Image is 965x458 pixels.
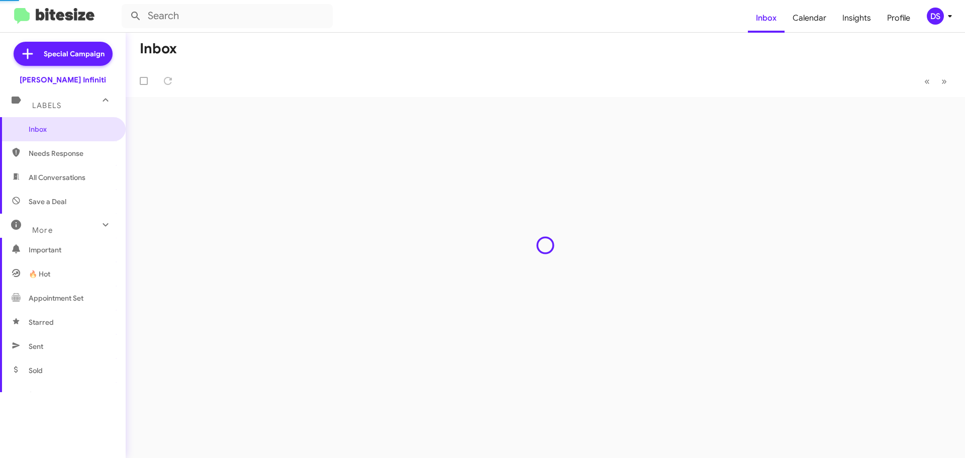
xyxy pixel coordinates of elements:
span: More [32,226,53,235]
div: DS [927,8,944,25]
span: Needs Response [29,148,114,158]
span: » [941,75,947,87]
h1: Inbox [140,41,177,57]
div: [PERSON_NAME] Infiniti [20,75,106,85]
span: Sent [29,341,43,351]
button: Next [935,71,953,91]
span: Important [29,245,114,255]
span: « [924,75,930,87]
a: Insights [834,4,879,33]
a: Special Campaign [14,42,113,66]
span: 🔥 Hot [29,269,50,279]
span: Labels [32,101,61,110]
a: Calendar [785,4,834,33]
span: Appointment Set [29,293,83,303]
a: Profile [879,4,918,33]
a: Inbox [748,4,785,33]
span: All Conversations [29,172,85,182]
span: Sold Responded [29,390,82,400]
span: Special Campaign [44,49,105,59]
nav: Page navigation example [919,71,953,91]
span: Starred [29,317,54,327]
button: Previous [918,71,936,91]
button: DS [918,8,954,25]
input: Search [122,4,333,28]
span: Sold [29,365,43,376]
span: Save a Deal [29,197,66,207]
span: Inbox [29,124,114,134]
